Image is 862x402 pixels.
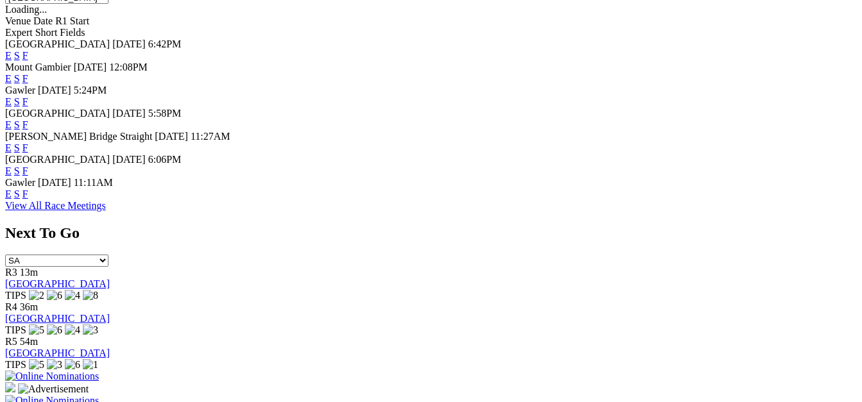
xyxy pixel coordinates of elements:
[14,50,20,61] a: S
[5,348,110,358] a: [GEOGRAPHIC_DATA]
[38,85,71,96] span: [DATE]
[18,383,89,395] img: Advertisement
[5,177,35,188] span: Gawler
[5,50,12,61] a: E
[5,108,110,119] span: [GEOGRAPHIC_DATA]
[5,188,12,199] a: E
[65,324,80,336] img: 4
[5,382,15,392] img: 15187_Greyhounds_GreysPlayCentral_Resize_SA_WebsiteBanner_300x115_2025.jpg
[112,154,146,165] span: [DATE]
[14,142,20,153] a: S
[5,96,12,107] a: E
[5,301,17,312] span: R4
[47,290,62,301] img: 6
[112,38,146,49] span: [DATE]
[112,108,146,119] span: [DATE]
[5,85,35,96] span: Gawler
[83,324,98,336] img: 3
[22,119,28,130] a: F
[47,324,62,336] img: 6
[5,4,47,15] span: Loading...
[5,313,110,324] a: [GEOGRAPHIC_DATA]
[38,177,71,188] span: [DATE]
[83,290,98,301] img: 8
[5,38,110,49] span: [GEOGRAPHIC_DATA]
[29,324,44,336] img: 5
[29,359,44,371] img: 5
[5,200,106,211] a: View All Race Meetings
[74,62,107,72] span: [DATE]
[47,359,62,371] img: 3
[55,15,89,26] span: R1 Start
[65,290,80,301] img: 4
[5,278,110,289] a: [GEOGRAPHIC_DATA]
[148,154,182,165] span: 6:06PM
[5,290,26,301] span: TIPS
[191,131,230,142] span: 11:27AM
[22,96,28,107] a: F
[33,15,53,26] span: Date
[22,165,28,176] a: F
[155,131,188,142] span: [DATE]
[148,38,182,49] span: 6:42PM
[5,142,12,153] a: E
[22,188,28,199] a: F
[20,336,38,347] span: 54m
[5,62,71,72] span: Mount Gambier
[22,73,28,84] a: F
[65,359,80,371] img: 6
[5,154,110,165] span: [GEOGRAPHIC_DATA]
[22,142,28,153] a: F
[20,301,38,312] span: 36m
[5,371,99,382] img: Online Nominations
[109,62,148,72] span: 12:08PM
[14,119,20,130] a: S
[148,108,182,119] span: 5:58PM
[35,27,58,38] span: Short
[14,165,20,176] a: S
[5,224,857,242] h2: Next To Go
[5,119,12,130] a: E
[74,85,107,96] span: 5:24PM
[22,50,28,61] a: F
[5,336,17,347] span: R5
[29,290,44,301] img: 2
[5,15,31,26] span: Venue
[5,359,26,370] span: TIPS
[60,27,85,38] span: Fields
[74,177,113,188] span: 11:11AM
[5,27,33,38] span: Expert
[5,73,12,84] a: E
[5,324,26,335] span: TIPS
[14,96,20,107] a: S
[83,359,98,371] img: 1
[14,73,20,84] a: S
[5,131,152,142] span: [PERSON_NAME] Bridge Straight
[5,267,17,278] span: R3
[14,188,20,199] a: S
[5,165,12,176] a: E
[20,267,38,278] span: 13m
